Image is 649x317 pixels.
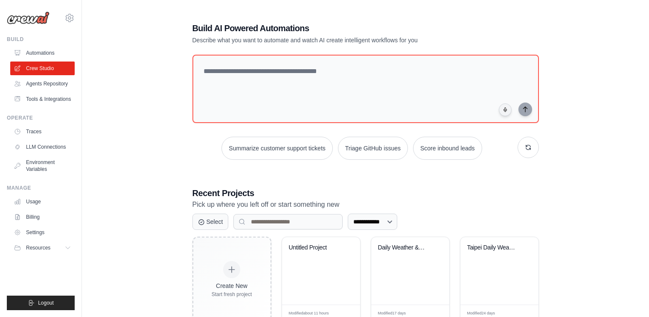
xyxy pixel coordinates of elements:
div: Create New [212,282,252,290]
div: Untitled Project [289,244,341,252]
a: Crew Studio [10,62,75,75]
img: Logo [7,12,49,24]
button: Logout [7,296,75,310]
button: Triage GitHub issues [338,137,408,160]
span: Modified about 11 hours [289,311,329,317]
a: Traces [10,125,75,138]
div: Start fresh project [212,291,252,298]
a: Tools & Integrations [10,92,75,106]
span: Modified 17 days [378,311,406,317]
div: Manage [7,185,75,191]
div: Taipei Daily Weather Report [467,244,519,252]
button: Resources [10,241,75,255]
a: Billing [10,210,75,224]
span: Edit [518,310,525,317]
span: Edit [429,310,436,317]
span: Logout [38,299,54,306]
button: Click to speak your automation idea [499,103,512,116]
a: Environment Variables [10,156,75,176]
button: Select [192,214,229,230]
p: Pick up where you left off or start something new [192,199,539,210]
h3: Recent Projects [192,187,539,199]
a: Settings [10,226,75,239]
a: Automations [10,46,75,60]
button: Get new suggestions [518,137,539,158]
a: Usage [10,195,75,208]
h1: Build AI Powered Automations [192,22,479,34]
div: Operate [7,114,75,121]
span: Edit [340,310,347,317]
a: LLM Connections [10,140,75,154]
button: Score inbound leads [413,137,482,160]
span: Resources [26,244,50,251]
p: Describe what you want to automate and watch AI create intelligent workflows for you [192,36,479,44]
div: Daily Weather & News Report Generator [378,244,430,252]
a: Agents Repository [10,77,75,91]
div: Build [7,36,75,43]
button: Summarize customer support tickets [221,137,332,160]
span: Modified 24 days [467,311,495,317]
